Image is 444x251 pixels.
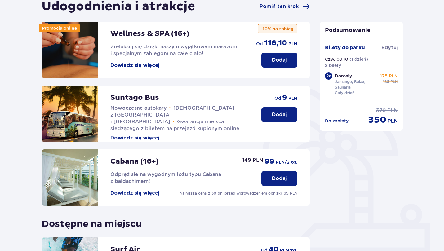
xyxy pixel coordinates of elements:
span: PLN [388,118,398,125]
span: PLN [288,41,297,47]
span: • [169,105,171,111]
span: od [256,41,263,47]
span: Edytuj [381,44,398,51]
span: Pomiń ten krok [260,3,299,10]
button: Dodaj [261,107,297,122]
span: 370 [376,107,386,114]
img: attraction [42,149,98,206]
span: PLN [387,107,398,114]
p: Najniższa cena z 30 dni przed wprowadzeniem obniżki: 99 PLN [180,191,297,196]
button: Dodaj [261,171,297,186]
span: PLN /2 os. [276,159,297,165]
p: Cały dzień [335,90,354,96]
span: Nowoczesne autokary [110,105,166,111]
p: Wellness & SPA (16+) [110,29,189,38]
p: Dodaj [272,57,287,64]
p: Bilety do parku [325,44,365,51]
p: Jamango, Relax, Saunaria [335,79,378,90]
span: 185 [383,79,389,85]
p: Czw. 09.10 [325,56,348,62]
span: 99 [264,157,274,166]
span: PLN [390,79,398,85]
button: Dodaj [261,53,297,68]
span: 350 [368,114,386,126]
span: od [274,95,281,101]
div: 2 x [325,72,332,80]
p: Dodaj [272,111,287,118]
p: ( 1 dzień ) [349,56,368,62]
p: Podsumowanie [320,27,403,34]
span: [DEMOGRAPHIC_DATA] z [GEOGRAPHIC_DATA] i [GEOGRAPHIC_DATA] [110,105,234,125]
span: • [173,119,175,125]
span: PLN [288,95,297,102]
p: 175 PLN [380,73,398,79]
button: Dowiedz się więcej [110,134,159,141]
p: -10% na zabiegi [258,24,297,33]
span: 116,10 [264,38,287,48]
img: attraction [42,86,98,142]
p: Dorosły [335,73,352,79]
p: 149 PLN [242,157,263,164]
p: Do zapłaty : [325,118,350,124]
button: Dowiedz się więcej [110,62,159,69]
p: Suntago Bus [110,93,159,102]
span: Odpręż się na wygodnym łożu typu Cabana z baldachimem! [110,171,221,184]
img: attraction [42,22,98,78]
button: Dowiedz się więcej [110,190,159,196]
p: Dodaj [272,175,287,182]
span: 9 [282,93,287,102]
p: Dostępne na miejscu [42,213,142,230]
p: 2 bilety [325,62,341,68]
span: Zrelaksuj się dzięki naszym wyjątkowym masażom i specjalnym zabiegom na całe ciało! [110,44,237,56]
div: Promocja online [39,24,80,32]
p: Cabana (16+) [110,157,158,166]
a: Pomiń ten krok [260,3,310,10]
